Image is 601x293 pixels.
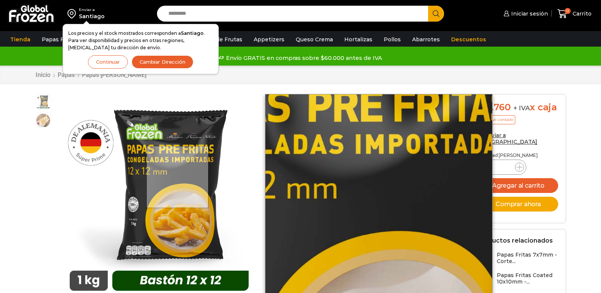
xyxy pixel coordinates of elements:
h3: Papas Fritas 7x7mm - Corte... [497,252,558,265]
span: 0 [565,8,571,14]
input: Product quantity [494,162,509,172]
span: Carrito [571,10,592,17]
div: x caja [477,102,558,113]
h2: Productos relacionados [477,237,553,244]
a: Hortalizas [341,32,376,47]
div: Enviar a [79,7,105,13]
h3: Papas Fritas Coated 10x10mm -... [497,272,558,285]
strong: Santiago [181,30,204,36]
button: Agregar al carrito [477,178,558,193]
button: Search button [428,6,444,22]
a: Papas Fritas 7x7mm - Corte... [477,252,558,268]
button: Continuar [88,55,128,69]
a: Descuentos [447,32,490,47]
div: Santiago [79,13,105,20]
a: Papas [PERSON_NAME] [82,71,147,78]
span: Papas bastón 12×12 [36,94,51,110]
a: Enviar a [GEOGRAPHIC_DATA] [477,132,538,145]
button: Cambiar Dirección [132,55,193,69]
a: Pollos [380,32,405,47]
img: address-field-icon.svg [67,7,79,20]
p: Cantidad [PERSON_NAME] [477,153,558,158]
nav: Breadcrumb [35,71,147,78]
a: 0 Carrito [555,5,593,23]
a: Iniciar sesión [502,6,548,21]
span: + IVA [513,104,530,112]
a: Tienda [6,32,34,47]
span: 13×13 [36,113,51,128]
a: Abarrotes [408,32,444,47]
p: Precio al contado [477,115,515,124]
a: Pulpa de Frutas [195,32,246,47]
button: Comprar ahora [477,197,558,212]
a: Queso Crema [292,32,337,47]
bdi: 19.760 [477,102,511,113]
a: Papas Fritas [38,32,80,47]
p: Los precios y el stock mostrados corresponden a . Para ver disponibilidad y precios en otras regi... [68,30,213,52]
a: Appetizers [250,32,288,47]
a: Papas Fritas Coated 10x10mm -... [477,272,558,288]
a: Papas [57,71,75,78]
a: Inicio [35,71,51,78]
span: Iniciar sesión [509,10,548,17]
